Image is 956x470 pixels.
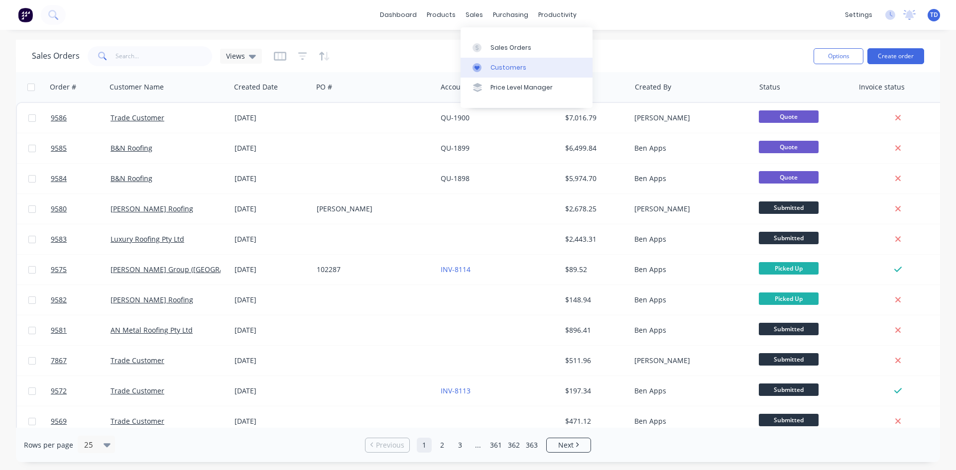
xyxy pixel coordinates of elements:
[759,82,780,92] div: Status
[51,143,67,153] span: 9585
[316,82,332,92] div: PO #
[51,174,67,184] span: 9584
[235,174,309,184] div: [DATE]
[565,295,623,305] div: $148.94
[930,10,938,19] span: TD
[634,386,745,396] div: Ben Apps
[111,234,184,244] a: Luxury Roofing Pty Ltd
[111,325,193,335] a: AN Metal Roofing Pty Ltd
[814,48,863,64] button: Options
[111,386,164,395] a: Trade Customer
[759,323,819,335] span: Submitted
[111,113,164,122] a: Trade Customer
[235,204,309,214] div: [DATE]
[51,376,111,406] a: 9572
[235,356,309,366] div: [DATE]
[51,204,67,214] span: 9580
[417,438,432,453] a: Page 1 is your current page
[235,265,309,275] div: [DATE]
[51,285,111,315] a: 9582
[32,51,80,61] h1: Sales Orders
[461,58,593,78] a: Customers
[565,143,623,153] div: $6,499.84
[565,204,623,214] div: $2,678.25
[441,265,471,274] a: INV-8114
[634,113,745,123] div: [PERSON_NAME]
[759,201,819,214] span: Submitted
[859,82,905,92] div: Invoice status
[235,143,309,153] div: [DATE]
[565,386,623,396] div: $197.34
[51,234,67,244] span: 9583
[376,440,404,450] span: Previous
[235,416,309,426] div: [DATE]
[461,7,488,22] div: sales
[116,46,213,66] input: Search...
[488,7,533,22] div: purchasing
[111,356,164,365] a: Trade Customer
[759,232,819,244] span: Submitted
[634,356,745,366] div: [PERSON_NAME]
[24,440,73,450] span: Rows per page
[51,315,111,345] a: 9581
[634,416,745,426] div: Ben Apps
[840,7,877,22] div: settings
[635,82,671,92] div: Created By
[51,255,111,284] a: 9575
[565,174,623,184] div: $5,974.70
[634,174,745,184] div: Ben Apps
[422,7,461,22] div: products
[759,292,819,305] span: Picked Up
[226,51,245,61] span: Views
[317,265,427,275] div: 102287
[51,356,67,366] span: 7867
[51,406,111,436] a: 9569
[759,171,819,184] span: Quote
[365,440,409,450] a: Previous page
[867,48,924,64] button: Create order
[558,440,574,450] span: Next
[51,295,67,305] span: 9582
[634,204,745,214] div: [PERSON_NAME]
[759,383,819,396] span: Submitted
[51,224,111,254] a: 9583
[235,234,309,244] div: [DATE]
[51,164,111,193] a: 9584
[50,82,76,92] div: Order #
[111,265,288,274] a: [PERSON_NAME] Group ([GEOGRAPHIC_DATA]) Pty Ltd
[235,113,309,123] div: [DATE]
[51,325,67,335] span: 9581
[51,386,67,396] span: 9572
[111,204,193,213] a: [PERSON_NAME] Roofing
[634,234,745,244] div: Ben Apps
[361,438,595,453] ul: Pagination
[235,386,309,396] div: [DATE]
[461,37,593,57] a: Sales Orders
[111,174,152,183] a: B&N Roofing
[435,438,450,453] a: Page 2
[565,113,623,123] div: $7,016.79
[441,82,506,92] div: Accounting Order #
[111,295,193,304] a: [PERSON_NAME] Roofing
[759,414,819,426] span: Submitted
[565,356,623,366] div: $511.96
[524,438,539,453] a: Page 363
[235,325,309,335] div: [DATE]
[51,265,67,275] span: 9575
[634,143,745,153] div: Ben Apps
[634,265,745,275] div: Ben Apps
[441,174,470,183] a: QU-1898
[111,143,152,153] a: B&N Roofing
[51,194,111,224] a: 9580
[441,143,470,153] a: QU-1899
[441,386,471,395] a: INV-8113
[490,63,526,72] div: Customers
[759,110,819,123] span: Quote
[18,7,33,22] img: Factory
[51,103,111,133] a: 9586
[234,82,278,92] div: Created Date
[565,325,623,335] div: $896.41
[634,295,745,305] div: Ben Apps
[461,78,593,97] a: Price Level Manager
[490,83,553,92] div: Price Level Manager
